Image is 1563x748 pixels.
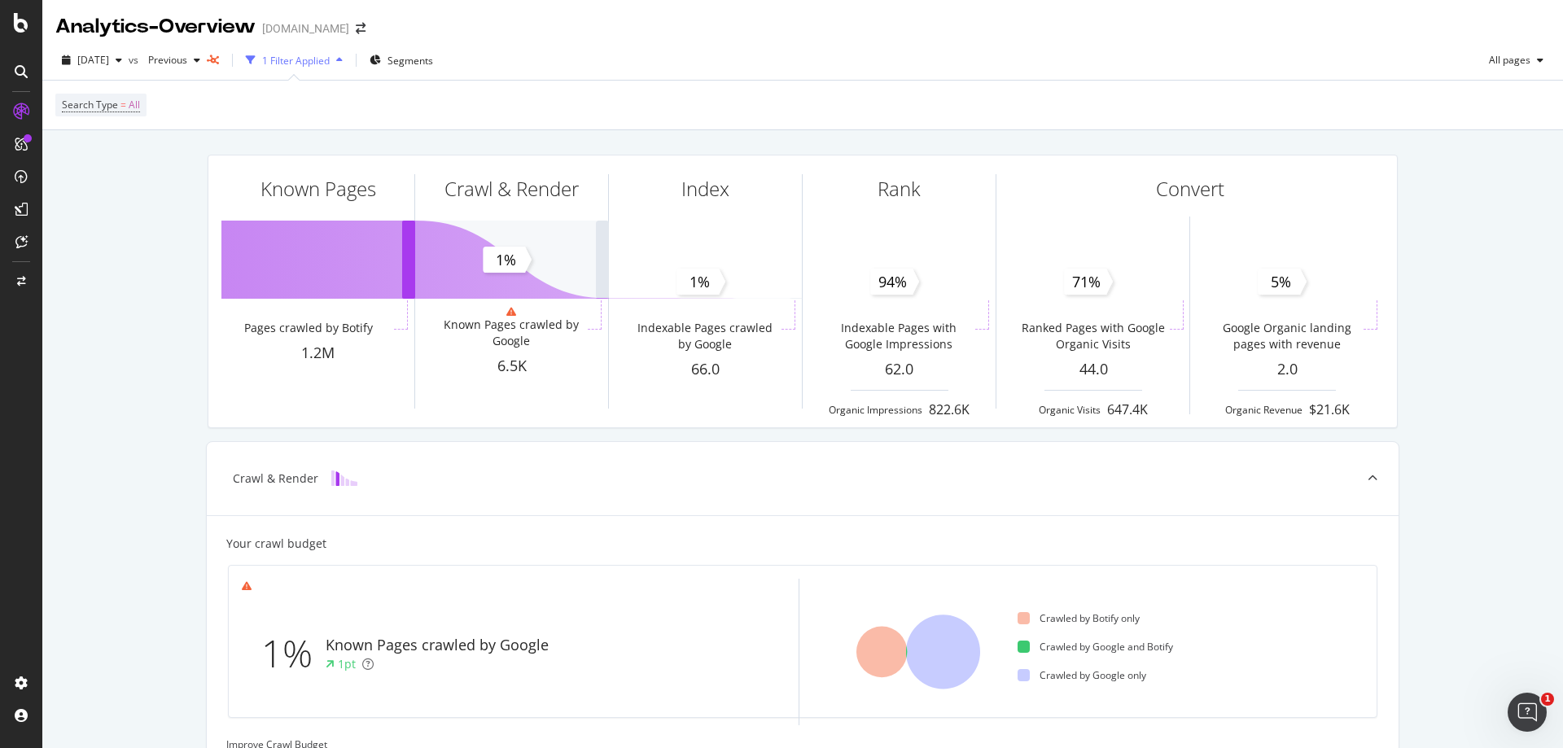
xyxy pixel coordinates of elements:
div: Your crawl budget [226,536,326,552]
span: = [120,98,126,112]
span: All pages [1482,53,1530,67]
button: All pages [1482,47,1550,73]
div: Crawl & Render [233,470,318,487]
div: Index [681,175,729,203]
div: 1.2M [221,343,414,364]
button: Previous [142,47,207,73]
div: Indexable Pages crawled by Google [632,320,777,352]
div: Organic Impressions [829,403,922,417]
div: arrow-right-arrow-left [356,23,366,34]
button: Segments [363,47,440,73]
span: Segments [387,54,433,68]
div: 66.0 [609,359,802,380]
span: Previous [142,53,187,67]
div: Indexable Pages with Google Impressions [825,320,971,352]
span: 2025 Aug. 9th [77,53,109,67]
button: 1 Filter Applied [239,47,349,73]
span: 1 [1541,693,1554,706]
div: 62.0 [803,359,996,380]
div: Pages crawled by Botify [244,320,373,336]
div: Known Pages [260,175,376,203]
div: Crawl & Render [444,175,579,203]
div: Rank [878,175,921,203]
div: 1% [261,627,326,680]
div: 1 Filter Applied [262,54,330,68]
div: Analytics - Overview [55,13,256,41]
div: 1pt [338,656,356,672]
div: [DOMAIN_NAME] [262,20,349,37]
div: 822.6K [929,400,970,419]
div: Crawled by Botify only [1018,611,1140,625]
div: 6.5K [415,356,608,377]
div: Crawled by Google and Botify [1018,640,1173,654]
iframe: Intercom live chat [1508,693,1547,732]
span: vs [129,53,142,67]
span: Search Type [62,98,118,112]
img: block-icon [331,470,357,486]
div: Crawled by Google only [1018,668,1146,682]
button: [DATE] [55,47,129,73]
div: Known Pages crawled by Google [438,317,584,349]
div: Known Pages crawled by Google [326,635,549,656]
span: All [129,94,140,116]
